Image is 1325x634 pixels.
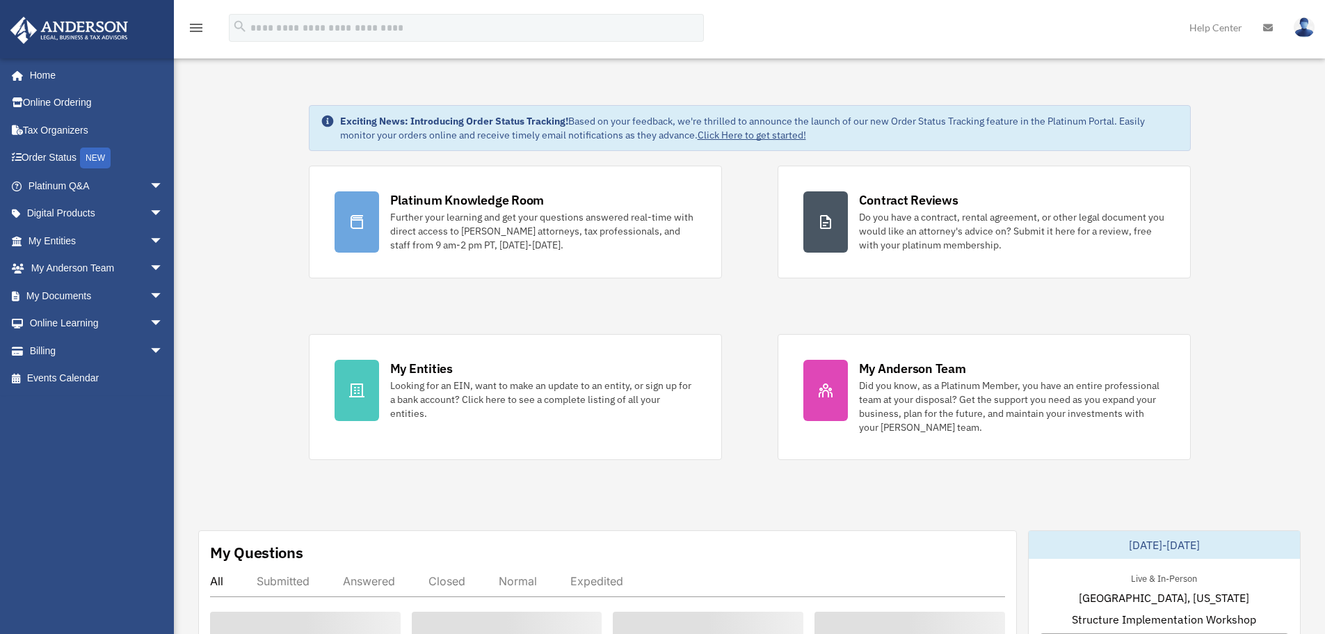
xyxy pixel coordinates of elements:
span: arrow_drop_down [150,172,177,200]
a: Digital Productsarrow_drop_down [10,200,184,228]
a: My Entities Looking for an EIN, want to make an update to an entity, or sign up for a bank accoun... [309,334,722,460]
a: Order StatusNEW [10,144,184,173]
i: menu [188,19,204,36]
span: arrow_drop_down [150,200,177,228]
a: Click Here to get started! [698,129,806,141]
div: Do you have a contract, rental agreement, or other legal document you would like an attorney's ad... [859,210,1165,252]
div: Platinum Knowledge Room [390,191,545,209]
img: Anderson Advisors Platinum Portal [6,17,132,44]
span: [GEOGRAPHIC_DATA], [US_STATE] [1079,589,1249,606]
a: Platinum Knowledge Room Further your learning and get your questions answered real-time with dire... [309,166,722,278]
a: Platinum Q&Aarrow_drop_down [10,172,184,200]
a: My Entitiesarrow_drop_down [10,227,184,255]
div: Closed [428,574,465,588]
a: Billingarrow_drop_down [10,337,184,365]
span: arrow_drop_down [150,255,177,283]
div: My Questions [210,542,303,563]
i: search [232,19,248,34]
div: My Entities [390,360,453,377]
div: [DATE]-[DATE] [1029,531,1300,559]
a: Contract Reviews Do you have a contract, rental agreement, or other legal document you would like... [778,166,1191,278]
div: Answered [343,574,395,588]
span: Structure Implementation Workshop [1072,611,1256,628]
a: menu [188,24,204,36]
div: Based on your feedback, we're thrilled to announce the launch of our new Order Status Tracking fe... [340,114,1179,142]
div: Live & In-Person [1120,570,1208,585]
div: Contract Reviews [859,191,958,209]
a: Home [10,61,177,89]
a: Online Ordering [10,89,184,117]
div: My Anderson Team [859,360,966,377]
span: arrow_drop_down [150,337,177,365]
div: Looking for an EIN, want to make an update to an entity, or sign up for a bank account? Click her... [390,379,696,420]
div: Submitted [257,574,310,588]
a: Tax Organizers [10,116,184,144]
a: My Documentsarrow_drop_down [10,282,184,310]
div: Expedited [570,574,623,588]
div: Normal [499,574,537,588]
a: My Anderson Teamarrow_drop_down [10,255,184,283]
a: My Anderson Team Did you know, as a Platinum Member, you have an entire professional team at your... [778,334,1191,460]
a: Online Learningarrow_drop_down [10,310,184,338]
div: Further your learning and get your questions answered real-time with direct access to [PERSON_NAM... [390,210,696,252]
a: Events Calendar [10,365,184,393]
span: arrow_drop_down [150,227,177,255]
div: All [210,574,223,588]
img: User Pic [1294,17,1315,38]
span: arrow_drop_down [150,282,177,310]
strong: Exciting News: Introducing Order Status Tracking! [340,115,568,127]
span: arrow_drop_down [150,310,177,338]
div: NEW [80,148,111,168]
div: Did you know, as a Platinum Member, you have an entire professional team at your disposal? Get th... [859,379,1165,434]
